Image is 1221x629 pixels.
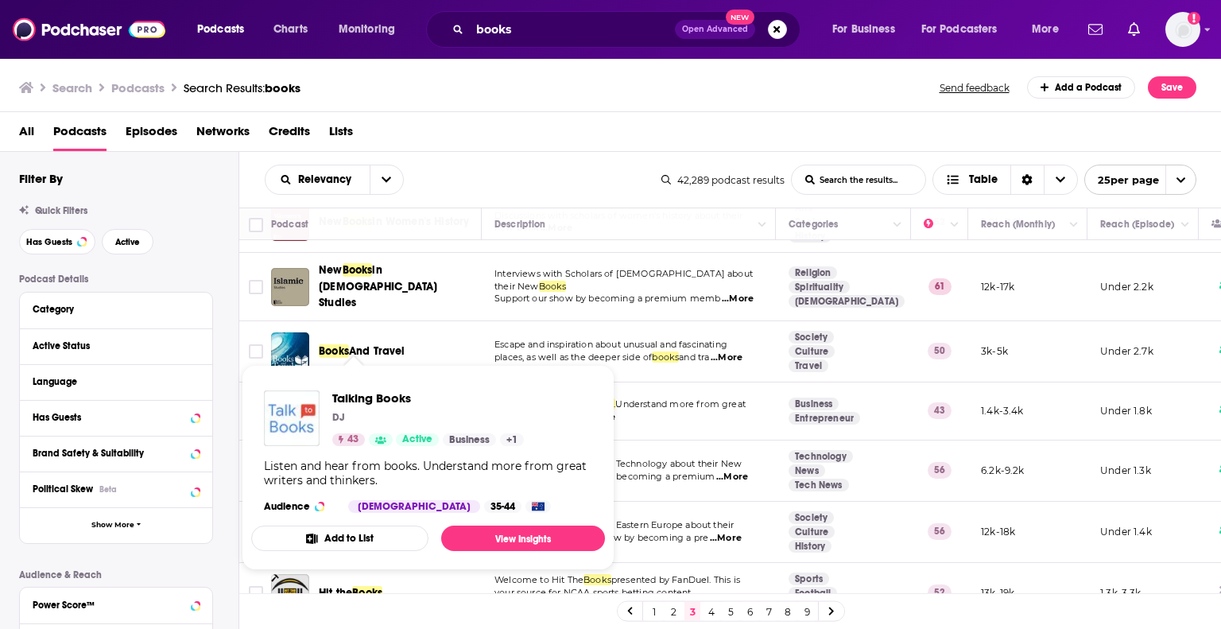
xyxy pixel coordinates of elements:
[704,602,719,621] a: 4
[115,238,140,247] span: Active
[329,118,353,151] span: Lists
[249,586,263,600] span: Toggle select row
[522,471,715,482] span: Support our show by becoming a premium
[102,229,153,254] button: Active
[494,458,742,469] span: Interviews with Scholars of Technology about their New
[33,600,186,611] div: Power Score™
[249,280,263,294] span: Toggle select row
[789,215,838,234] div: Categories
[1021,17,1079,42] button: open menu
[332,433,365,446] a: 43
[402,432,432,448] span: Active
[33,412,186,423] div: Has Guests
[319,585,382,601] a: Hit theBooks
[1100,586,1142,600] p: 1.3k-3.3k
[789,345,835,358] a: Culture
[789,295,905,308] a: [DEMOGRAPHIC_DATA]
[1100,344,1153,358] p: Under 2.7k
[352,586,382,600] span: Books
[789,266,837,279] a: Religion
[928,343,952,359] p: 50
[33,483,93,495] span: Political Skew
[1085,168,1159,192] span: 25 per page
[646,602,662,621] a: 1
[269,118,310,151] a: Credits
[761,602,777,621] a: 7
[271,332,309,371] img: Books And Travel
[249,344,263,359] span: Toggle select row
[53,118,107,151] span: Podcasts
[500,433,524,446] a: +1
[328,17,416,42] button: open menu
[494,339,727,350] span: Escape and inspiration about unusual and fascinating
[197,18,244,41] span: Podcasts
[789,526,835,538] a: Culture
[679,351,709,363] span: and tra
[969,174,998,185] span: Table
[319,344,405,359] a: BooksAnd Travel
[932,165,1078,195] button: Choose View
[675,20,755,39] button: Open AdvancedNew
[33,443,200,463] button: Brand Safety & Suitability
[789,281,850,293] a: Spirituality
[33,340,189,351] div: Active Status
[1100,464,1151,477] p: Under 1.3k
[396,433,439,446] a: Active
[615,398,745,410] span: Understand more from great
[1148,76,1196,99] button: Save
[264,390,320,446] img: Talking Books
[661,174,785,186] div: 42,289 podcast results
[196,118,250,151] a: Networks
[928,462,952,478] p: 56
[981,344,1008,358] p: 3k-5k
[19,118,34,151] span: All
[484,500,521,513] div: 35-44
[271,215,308,234] div: Podcast
[821,17,915,42] button: open menu
[1064,215,1083,235] button: Column Actions
[33,448,186,459] div: Brand Safety & Suitability
[583,574,611,585] span: Books
[343,263,373,277] span: Books
[1165,12,1200,47] span: Logged in as MackenzieCollier
[928,523,952,539] p: 56
[184,80,300,95] div: Search Results:
[945,215,964,235] button: Column Actions
[494,293,720,304] span: Support our show by becoming a premium memb
[26,238,72,247] span: Has Guests
[319,263,437,309] span: in [DEMOGRAPHIC_DATA] Studies
[33,376,189,387] div: Language
[265,80,300,95] span: books
[682,25,748,33] span: Open Advanced
[19,171,63,186] h2: Filter By
[33,336,200,355] button: Active Status
[319,262,476,310] a: NewBooksin [DEMOGRAPHIC_DATA] Studies
[319,263,343,277] span: New
[494,587,691,611] span: your source for NCAA sports betting content [PERSON_NAME]
[184,80,300,95] a: Search Results:books
[52,80,92,95] h3: Search
[924,215,946,234] div: Power Score
[332,390,524,406] a: Talking Books
[33,407,200,427] button: Has Guests
[789,450,853,463] a: Technology
[789,479,849,491] a: Tech News
[981,464,1025,477] p: 6.2k-9.2k
[711,351,742,364] span: ...More
[888,215,907,235] button: Column Actions
[981,404,1024,417] p: 1.4k-3.4k
[271,268,309,306] img: New Books in Islamic Studies
[789,464,825,477] a: News
[298,174,357,185] span: Relevancy
[126,118,177,151] a: Episodes
[981,525,1015,538] p: 12k-18k
[332,411,345,424] p: DJ
[789,412,860,425] a: Entrepreneur
[1122,16,1146,43] a: Show notifications dropdown
[832,18,895,41] span: For Business
[789,540,831,553] a: History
